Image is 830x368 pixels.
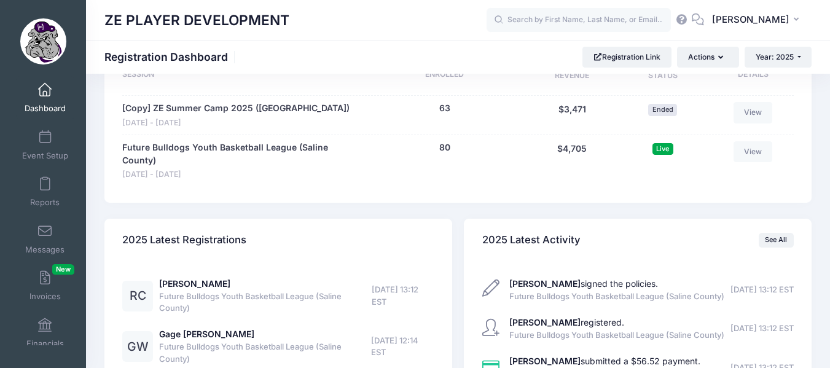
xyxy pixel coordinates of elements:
button: [PERSON_NAME] [704,6,812,34]
span: Future Bulldogs Youth Basketball League (Saline County) [159,291,372,315]
span: Live [652,143,673,155]
a: Future Bulldogs Youth Basketball League (Saline County) [122,141,358,167]
div: RC [122,281,153,311]
div: $4,705 [525,141,619,181]
strong: [PERSON_NAME] [509,356,581,366]
div: Enrolled [364,69,525,84]
div: $3,471 [525,102,619,128]
a: View [734,141,773,162]
span: [DATE] - [DATE] [122,169,358,181]
span: [DATE] 13:12 EST [730,284,794,296]
button: 63 [439,102,450,115]
a: Reports [16,170,74,213]
span: Future Bulldogs Youth Basketball League (Saline County) [159,341,371,365]
a: [Copy] ZE Summer Camp 2025 ([GEOGRAPHIC_DATA]) [122,102,350,115]
button: Actions [677,47,738,68]
h4: 2025 Latest Registrations [122,222,246,257]
span: [DATE] 13:12 EST [730,323,794,335]
a: RC [122,291,153,302]
span: Dashboard [25,104,66,114]
a: Financials [16,311,74,354]
h1: Registration Dashboard [104,50,238,63]
div: GW [122,331,153,362]
div: Session [122,69,364,84]
a: InvoicesNew [16,264,74,307]
a: Messages [16,217,74,260]
span: Messages [25,245,65,255]
a: Registration Link [582,47,671,68]
span: Reports [30,198,60,208]
a: [PERSON_NAME] [159,278,230,289]
h4: 2025 Latest Activity [482,222,581,257]
a: [PERSON_NAME]signed the policies. [509,278,658,289]
img: ZE PLAYER DEVELOPMENT [20,18,66,65]
a: See All [759,233,794,248]
strong: [PERSON_NAME] [509,317,581,327]
a: [PERSON_NAME]registered. [509,317,624,327]
button: Year: 2025 [745,47,812,68]
div: Status [619,69,707,84]
button: 80 [439,141,450,154]
span: Future Bulldogs Youth Basketball League (Saline County) [509,329,724,342]
span: Invoices [29,292,61,302]
span: [DATE] 12:14 EST [371,335,434,359]
span: New [52,264,74,275]
a: Dashboard [16,76,74,119]
input: Search by First Name, Last Name, or Email... [487,8,671,33]
div: Details [707,69,794,84]
div: Revenue [525,69,619,84]
h1: ZE PLAYER DEVELOPMENT [104,6,289,34]
a: View [734,102,773,123]
span: [DATE] - [DATE] [122,117,350,129]
span: Year: 2025 [756,52,794,61]
span: Future Bulldogs Youth Basketball League (Saline County) [509,291,724,303]
span: Event Setup [22,151,68,161]
a: GW [122,342,153,353]
a: [PERSON_NAME]submitted a $56.52 payment. [509,356,700,366]
a: Event Setup [16,123,74,166]
strong: [PERSON_NAME] [509,278,581,289]
span: [DATE] 13:12 EST [372,284,434,308]
span: Ended [648,104,677,115]
span: Financials [26,339,64,349]
a: Gage [PERSON_NAME] [159,329,254,339]
span: [PERSON_NAME] [712,13,789,26]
